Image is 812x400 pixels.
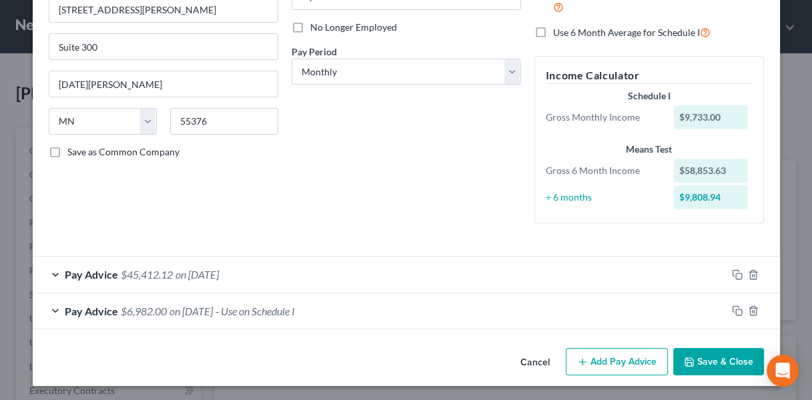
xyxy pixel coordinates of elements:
[673,348,764,376] button: Save & Close
[292,46,337,57] span: Pay Period
[310,21,397,33] span: No Longer Employed
[121,268,173,281] span: $45,412.12
[216,305,295,317] span: - Use on Schedule I
[169,305,213,317] span: on [DATE]
[546,89,753,103] div: Schedule I
[510,349,560,376] button: Cancel
[49,71,278,97] input: Enter city...
[674,159,747,183] div: $58,853.63
[566,348,668,376] button: Add Pay Advice
[121,305,167,317] span: $6,982.00
[49,34,278,59] input: Unit, Suite, etc...
[546,67,753,84] h5: Income Calculator
[539,191,668,204] div: ÷ 6 months
[65,305,118,317] span: Pay Advice
[674,105,747,129] div: $9,733.00
[674,185,747,209] div: $9,808.94
[539,111,668,124] div: Gross Monthly Income
[65,268,118,281] span: Pay Advice
[539,164,668,177] div: Gross 6 Month Income
[175,268,219,281] span: on [DATE]
[67,146,179,157] span: Save as Common Company
[553,27,700,38] span: Use 6 Month Average for Schedule I
[170,108,278,135] input: Enter zip...
[767,355,799,387] div: Open Intercom Messenger
[546,143,753,156] div: Means Test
